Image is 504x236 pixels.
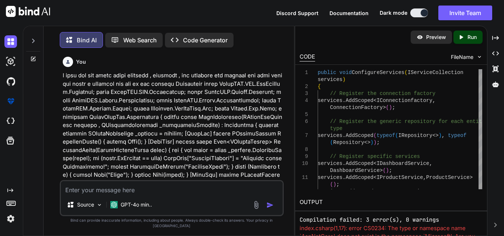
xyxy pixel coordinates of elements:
[300,69,308,76] div: 1
[266,201,274,209] img: icon
[467,34,477,41] p: Run
[380,168,383,173] span: >
[442,133,445,138] span: ,
[346,175,374,180] span: AddScoped
[476,54,483,60] img: chevron down
[346,98,374,103] span: AddScoped
[252,201,260,209] img: attachment
[4,75,17,88] img: githubDark
[4,95,17,108] img: premium
[300,160,308,167] div: 10
[392,105,395,110] span: ;
[342,133,345,138] span: .
[398,133,439,138] span: IRepository<>
[383,168,386,173] span: (
[60,218,284,229] p: Bind can provide inaccurate information, including about people. Always double-check its answers....
[333,182,336,187] span: )
[318,77,342,82] span: services
[300,153,308,160] div: 9
[300,174,308,181] div: 11
[276,9,318,17] button: Discord Support
[300,90,308,97] div: 3
[329,10,369,16] span: Documentation
[346,133,374,138] span: AddScoped
[77,201,94,208] p: Source
[123,36,157,45] p: Web Search
[330,119,485,124] span: // Register the generic repository for each entity
[295,194,487,211] h2: OUTPUT
[4,115,17,127] img: cloudideIcon
[342,189,345,194] span: .
[370,140,373,145] span: )
[342,77,345,82] span: )
[276,10,318,16] span: Discord Support
[373,140,376,145] span: )
[438,6,492,20] button: Invite Team
[377,98,432,103] span: IConnectionfactory
[300,146,308,153] div: 8
[330,91,436,96] span: // Register the connection factory
[318,189,342,194] span: services
[333,140,370,145] span: Repository<>
[426,34,446,41] p: Preview
[4,35,17,48] img: darkChat
[300,111,308,118] div: 5
[330,182,333,187] span: (
[318,84,321,89] span: {
[96,202,103,208] img: Pick Models
[318,161,342,166] span: services
[346,189,374,194] span: AddScoped
[451,53,473,61] span: FileName
[373,161,376,166] span: <
[300,188,308,195] div: 12
[318,175,342,180] span: services
[380,9,407,17] span: Dark mode
[121,201,152,208] p: GPT-4o min..
[342,161,345,166] span: .
[377,161,429,166] span: IDashboardService
[448,133,466,138] span: typeof
[330,154,420,159] span: // Register specific services
[300,118,308,125] div: 6
[336,182,339,187] span: ;
[183,36,228,45] p: Code Generator
[318,70,336,75] span: public
[330,168,380,173] span: DashboardService
[4,55,17,68] img: darkAi-studio
[377,175,423,180] span: IProductService
[404,70,407,75] span: (
[429,161,432,166] span: ,
[330,140,333,145] span: (
[386,168,389,173] span: )
[426,175,470,180] span: ProductService
[300,132,308,139] div: 7
[346,161,374,166] span: AddScoped
[339,70,352,75] span: void
[417,34,423,40] img: preview
[318,133,342,138] span: services
[76,58,86,66] h6: You
[395,133,398,138] span: (
[300,53,315,61] div: CODE
[300,216,483,224] pre: Compilation failed: 3 error(s), 0 warnings
[330,105,383,110] span: ConnectionFactory
[330,126,343,131] span: type
[342,175,345,180] span: .
[389,168,392,173] span: ;
[318,98,342,103] span: services
[470,175,473,180] span: >
[110,201,118,208] img: GPT-4o mini
[426,189,429,194] span: ,
[439,133,442,138] span: )
[386,105,389,110] span: (
[377,133,395,138] span: typeof
[352,70,404,75] span: ConfigureServices
[329,9,369,17] button: Documentation
[389,105,392,110] span: )
[77,36,97,45] p: Bind AI
[377,189,426,194] span: ICategoryService
[300,97,308,104] div: 4
[432,98,435,103] span: ,
[408,70,463,75] span: IServiceCollection
[377,140,380,145] span: ;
